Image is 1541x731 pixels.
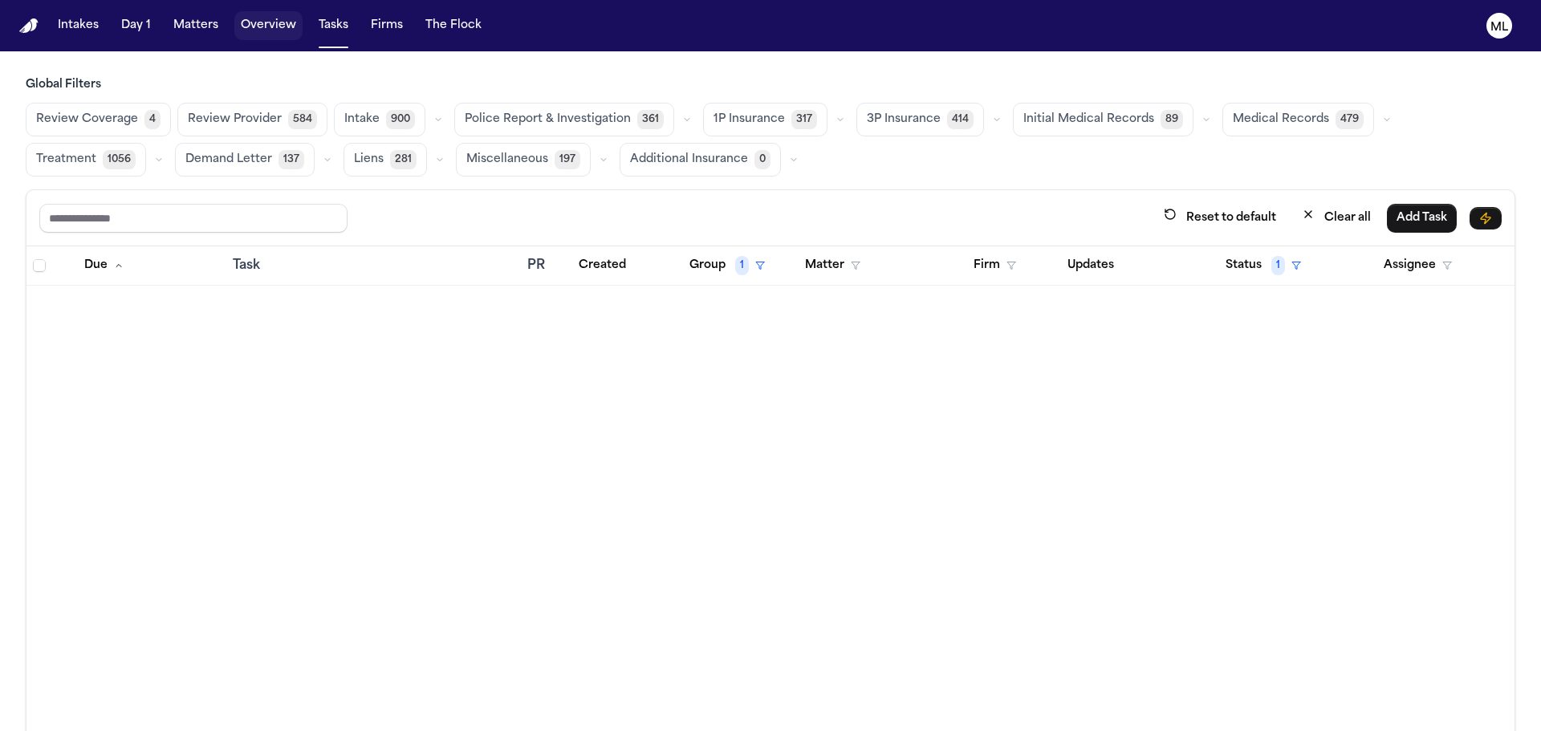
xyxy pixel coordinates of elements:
button: Group1 [680,251,775,280]
button: Updates [1058,251,1124,280]
span: 281 [390,150,417,169]
img: Finch Logo [19,18,39,34]
span: 1 [735,256,749,275]
span: Treatment [36,152,96,168]
button: Firm [964,251,1026,280]
button: Tasks [312,11,355,40]
button: Intakes [51,11,105,40]
span: 89 [1161,110,1183,129]
button: Clear all [1292,203,1380,233]
span: 584 [288,110,317,129]
span: Intake [344,112,380,128]
span: 3P Insurance [867,112,941,128]
text: ML [1490,22,1508,33]
span: 197 [555,150,580,169]
span: 1056 [103,150,136,169]
span: Initial Medical Records [1023,112,1154,128]
span: Demand Letter [185,152,272,168]
button: Medical Records479 [1222,103,1374,136]
span: 414 [947,110,974,129]
button: Status1 [1216,251,1311,280]
button: Reset to default [1154,203,1286,233]
span: 4 [144,110,161,129]
button: Firms [364,11,409,40]
button: 3P Insurance414 [856,103,984,136]
span: Miscellaneous [466,152,548,168]
span: Review Provider [188,112,282,128]
button: Overview [234,11,303,40]
span: Medical Records [1233,112,1329,128]
span: 361 [637,110,664,129]
span: Additional Insurance [630,152,748,168]
span: 1P Insurance [714,112,785,128]
button: Police Report & Investigation361 [454,103,674,136]
h3: Global Filters [26,77,1515,93]
button: Review Provider584 [177,103,327,136]
div: PR [527,256,556,275]
span: 317 [791,110,817,129]
div: Task [233,256,514,275]
button: Assignee [1374,251,1462,280]
span: 0 [754,150,770,169]
span: Police Report & Investigation [465,112,631,128]
button: Day 1 [115,11,157,40]
button: Initial Medical Records89 [1013,103,1193,136]
button: Add Task [1387,204,1457,233]
button: Intake900 [334,103,425,136]
button: Created [569,251,636,280]
button: 1P Insurance317 [703,103,827,136]
button: Liens281 [344,143,427,177]
a: Home [19,18,39,34]
button: Demand Letter137 [175,143,315,177]
span: Review Coverage [36,112,138,128]
span: 137 [279,150,304,169]
button: Due [75,251,133,280]
span: Liens [354,152,384,168]
span: 900 [386,110,415,129]
button: The Flock [419,11,488,40]
span: 1 [1271,256,1285,275]
span: 479 [1336,110,1364,129]
button: Review Coverage4 [26,103,171,136]
button: Miscellaneous197 [456,143,591,177]
span: Select all [33,259,46,272]
button: Matters [167,11,225,40]
button: Immediate Task [1470,207,1502,229]
button: Treatment1056 [26,143,146,177]
button: Additional Insurance0 [620,143,781,177]
button: Matter [795,251,870,280]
